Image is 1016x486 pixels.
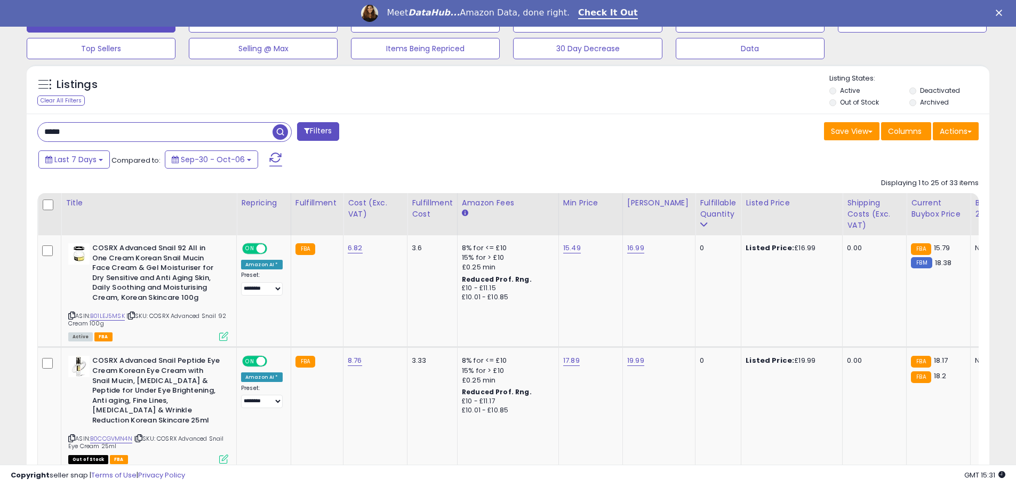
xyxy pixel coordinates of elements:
a: 8.76 [348,355,362,366]
button: Columns [881,122,931,140]
span: Compared to: [111,155,161,165]
button: Sep-30 - Oct-06 [165,150,258,169]
a: 17.89 [563,355,580,366]
a: Check It Out [578,7,638,19]
span: Last 7 Days [54,154,97,165]
span: 2025-10-14 15:31 GMT [964,470,1005,480]
div: BB Share 24h. [975,197,1014,220]
div: Amazon AI * [241,260,283,269]
button: Filters [297,122,339,141]
h5: Listings [57,77,98,92]
small: FBA [295,243,315,255]
img: 313Sh9mDa5L._SL40_.jpg [68,356,90,377]
span: 18.38 [935,258,952,268]
div: Displaying 1 to 25 of 33 items [881,178,979,188]
a: 6.82 [348,243,363,253]
div: 15% for > £10 [462,253,550,262]
div: 8% for <= £10 [462,356,550,365]
small: FBA [911,371,931,383]
span: Columns [888,126,922,137]
b: Listed Price: [746,243,794,253]
small: FBA [911,356,931,368]
a: B0CCGVMN4N [90,434,132,443]
div: Listed Price [746,197,838,209]
div: Preset: [241,385,283,409]
b: Listed Price: [746,355,794,365]
button: Selling @ Max [189,38,338,59]
div: Fulfillment Cost [412,197,453,220]
div: ASIN: [68,243,228,340]
div: £10.01 - £10.85 [462,406,550,415]
label: Out of Stock [840,98,879,107]
p: Listing States: [829,74,989,84]
span: FBA [94,332,113,341]
div: Preset: [241,272,283,296]
div: £19.99 [746,356,834,365]
a: 15.49 [563,243,581,253]
div: Fulfillment [295,197,339,209]
label: Archived [920,98,949,107]
button: Data [676,38,825,59]
span: | SKU: COSRX Advanced Snail Eye Cream 25ml [68,434,224,450]
div: 8% for <= £10 [462,243,550,253]
span: 18.2 [934,371,947,381]
i: DataHub... [408,7,460,18]
a: 16.99 [627,243,644,253]
label: Active [840,86,860,95]
div: Amazon AI * [241,372,283,382]
button: Actions [933,122,979,140]
div: 0 [700,356,733,365]
div: Fulfillable Quantity [700,197,737,220]
b: Reduced Prof. Rng. [462,387,532,396]
div: Amazon Fees [462,197,554,209]
button: Save View [824,122,879,140]
div: Close [996,10,1006,16]
div: Repricing [241,197,286,209]
button: Last 7 Days [38,150,110,169]
div: N/A [975,243,1010,253]
span: | SKU: COSRX Advanced Snail 92 Cream 100g [68,312,226,328]
div: N/A [975,356,1010,365]
span: ON [243,357,257,366]
div: Current Buybox Price [911,197,966,220]
div: 0.00 [847,243,898,253]
div: £0.25 min [462,262,550,272]
div: Cost (Exc. VAT) [348,197,403,220]
div: £10 - £11.17 [462,397,550,406]
a: 19.99 [627,355,644,366]
span: 15.79 [934,243,950,253]
div: [PERSON_NAME] [627,197,691,209]
span: ON [243,244,257,253]
b: COSRX Advanced Snail 92 All in One Cream Korean Snail Mucin Face Cream & Gel Moisturiser for Dry ... [92,243,222,305]
button: 30 Day Decrease [513,38,662,59]
div: 0 [700,243,733,253]
label: Deactivated [920,86,960,95]
div: Clear All Filters [37,95,85,106]
div: seller snap | | [11,471,185,481]
div: Min Price [563,197,618,209]
span: Sep-30 - Oct-06 [181,154,245,165]
span: OFF [266,244,283,253]
span: All listings currently available for purchase on Amazon [68,332,93,341]
div: £10.01 - £10.85 [462,293,550,302]
div: 3.6 [412,243,449,253]
div: Title [66,197,232,209]
img: 31XoiEt9nKL._SL40_.jpg [68,243,90,265]
div: 3.33 [412,356,449,365]
small: FBA [295,356,315,368]
small: FBA [911,243,931,255]
small: FBM [911,257,932,268]
div: 15% for > £10 [462,366,550,376]
div: £10 - £11.15 [462,284,550,293]
div: Meet Amazon Data, done right. [387,7,570,18]
a: Terms of Use [91,470,137,480]
button: Items Being Repriced [351,38,500,59]
b: Reduced Prof. Rng. [462,275,532,284]
a: B01LEJ5MSK [90,312,125,321]
span: OFF [266,357,283,366]
span: 18.17 [934,355,948,365]
button: Top Sellers [27,38,175,59]
div: Shipping Costs (Exc. VAT) [847,197,902,231]
b: COSRX Advanced Snail Peptide Eye Cream Korean Eye Cream with Snail Mucin, [MEDICAL_DATA] & Peptid... [92,356,222,428]
img: Profile image for Georgie [361,5,378,22]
